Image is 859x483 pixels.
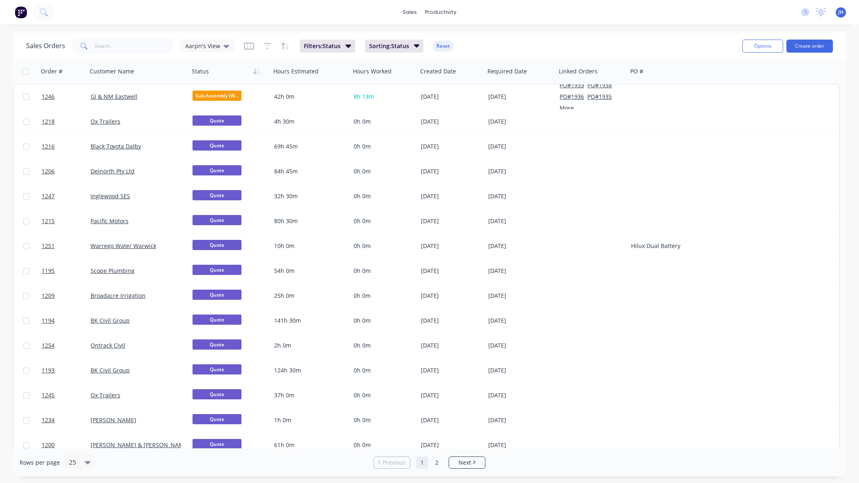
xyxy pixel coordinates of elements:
[192,67,209,75] div: Status
[193,215,241,225] span: Quote
[42,209,91,233] a: 1215
[354,142,371,150] span: 0h 0m
[354,441,371,449] span: 0h 0m
[354,292,371,299] span: 0h 0m
[488,317,553,325] div: [DATE]
[42,366,55,374] span: 1193
[488,192,553,200] div: [DATE]
[193,414,241,424] span: Quote
[421,366,482,374] div: [DATE]
[91,117,120,125] a: Ox Trailers
[354,217,371,225] span: 0h 0m
[193,265,241,275] span: Quote
[193,439,241,449] span: Quote
[42,383,91,408] a: 1245
[354,117,371,125] span: 0h 0m
[354,341,371,349] span: 0h 0m
[42,317,55,325] span: 1194
[421,192,482,200] div: [DATE]
[421,142,482,151] div: [DATE]
[42,284,91,308] a: 1209
[42,358,91,383] a: 1193
[274,192,343,200] div: 32h 30m
[630,67,643,75] div: PO #
[42,192,55,200] span: 1247
[42,134,91,159] a: 1216
[369,42,409,50] span: Sorting: Status
[300,40,355,53] button: Filters:Status
[193,115,241,126] span: Quote
[354,366,371,374] span: 0h 0m
[91,292,146,299] a: Broadacre Irrigation
[587,81,612,89] button: PO#1938
[421,117,482,126] div: [DATE]
[488,267,553,275] div: [DATE]
[383,459,406,467] span: Previous
[42,93,55,101] span: 1246
[91,317,130,324] a: BK Civil Group
[488,242,553,250] div: [DATE]
[274,416,343,424] div: 1h 0m
[421,242,482,250] div: [DATE]
[193,339,241,350] span: Quote
[193,91,241,101] span: Sub Assembly (W...
[185,42,220,50] span: Aarpn's View
[42,267,55,275] span: 1195
[42,433,91,457] a: 1200
[26,42,65,50] h1: Sales Orders
[421,317,482,325] div: [DATE]
[354,317,371,324] span: 0h 0m
[274,341,343,350] div: 2h 0m
[91,341,125,349] a: Ontrack Civil
[354,93,374,100] span: 8h 13m
[374,459,410,467] a: Previous page
[91,192,130,200] a: Inglewood SES
[488,341,553,350] div: [DATE]
[487,67,527,75] div: Required Date
[560,93,584,101] button: PO#1936
[421,267,482,275] div: [DATE]
[42,408,91,432] a: 1234
[274,117,343,126] div: 4h 30m
[421,416,482,424] div: [DATE]
[91,217,128,225] a: Pacific Motors
[193,165,241,175] span: Quote
[193,140,241,151] span: Quote
[91,242,156,250] a: Warrego Water Warwick
[274,267,343,275] div: 54h 0m
[42,217,55,225] span: 1215
[15,6,27,18] img: Factory
[193,290,241,300] span: Quote
[488,416,553,424] div: [DATE]
[449,459,485,467] a: Next page
[631,242,722,250] div: Hilux Dual Battery
[42,142,55,151] span: 1216
[274,142,343,151] div: 69h 45m
[488,292,553,300] div: [DATE]
[42,117,55,126] span: 1218
[42,292,55,300] span: 1209
[91,267,135,275] a: Scope Plumbing
[560,104,579,112] button: More...
[399,6,421,18] div: sales
[488,93,553,101] div: [DATE]
[42,242,55,250] span: 1251
[354,416,371,424] span: 0h 0m
[421,391,482,399] div: [DATE]
[274,93,343,101] div: 42h 0m
[41,67,62,75] div: Order #
[421,167,482,175] div: [DATE]
[193,364,241,374] span: Quote
[42,391,55,399] span: 1245
[421,6,460,18] div: productivity
[559,67,598,75] div: Linked Orders
[274,242,343,250] div: 10h 0m
[354,267,371,275] span: 0h 0m
[193,240,241,250] span: Quote
[42,259,91,283] a: 1195
[370,456,489,469] ul: Pagination
[274,441,343,449] div: 61h 0m
[42,84,91,109] a: 1246
[365,40,424,53] button: Sorting:Status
